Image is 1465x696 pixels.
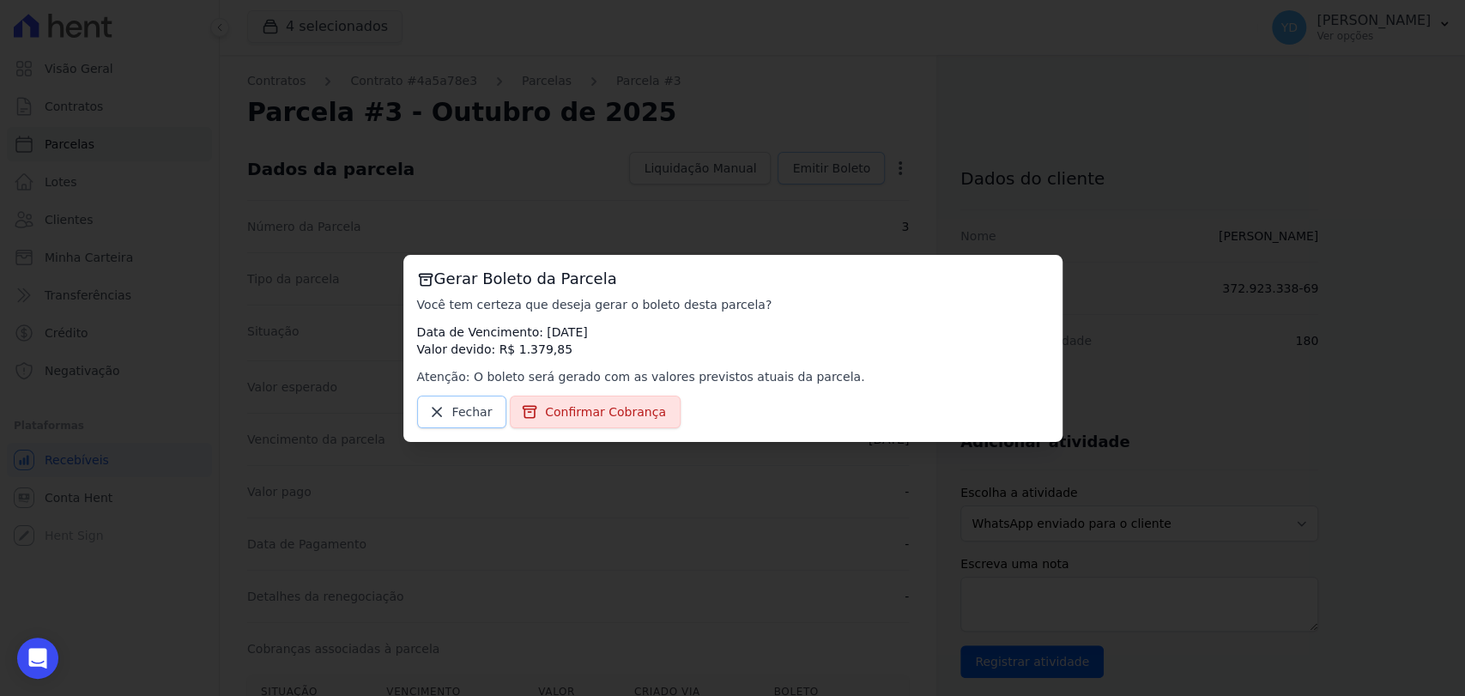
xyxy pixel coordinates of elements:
[510,396,681,428] a: Confirmar Cobrança
[452,403,493,421] span: Fechar
[417,296,1049,313] p: Você tem certeza que deseja gerar o boleto desta parcela?
[545,403,666,421] span: Confirmar Cobrança
[417,269,1049,289] h3: Gerar Boleto da Parcela
[417,396,507,428] a: Fechar
[17,638,58,679] div: Open Intercom Messenger
[417,324,1049,358] p: Data de Vencimento: [DATE] Valor devido: R$ 1.379,85
[417,368,1049,385] p: Atenção: O boleto será gerado com as valores previstos atuais da parcela.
